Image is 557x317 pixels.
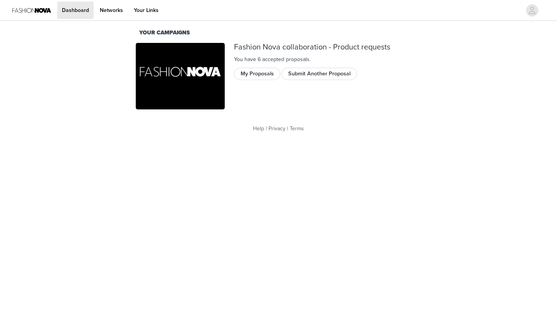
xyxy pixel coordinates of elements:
[290,125,304,132] a: Terms
[234,56,311,63] span: You have 6 accepted proposal .
[234,68,280,80] button: My Proposals
[287,125,288,132] span: |
[253,125,264,132] a: Help
[57,2,94,19] a: Dashboard
[266,125,267,132] span: |
[129,2,163,19] a: Your Links
[136,43,225,110] img: Fashion Nova
[282,68,357,80] button: Submit Another Proposal
[268,125,285,132] a: Privacy
[139,29,418,37] div: Your Campaigns
[12,2,51,19] img: Fashion Nova Logo
[307,56,309,63] span: s
[234,43,421,52] div: Fashion Nova collaboration - Product requests
[95,2,128,19] a: Networks
[528,4,536,17] div: avatar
